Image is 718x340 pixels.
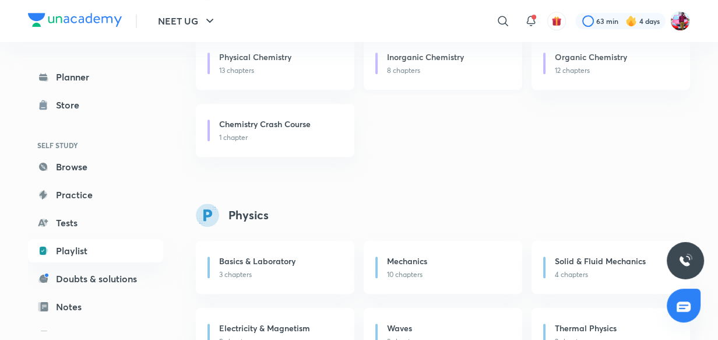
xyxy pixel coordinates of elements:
[532,241,690,294] a: Solid & Fluid Mechanics4 chapters
[625,15,637,27] img: streak
[28,183,163,206] a: Practice
[196,204,219,227] img: syllabus
[28,267,163,290] a: Doubts & solutions
[28,135,163,155] h6: SELF STUDY
[28,65,163,89] a: Planner
[28,13,122,27] img: Company Logo
[228,206,269,224] h4: Physics
[219,118,311,130] h6: Chemistry Crash Course
[555,255,646,267] h6: Solid & Fluid Mechanics
[56,98,86,112] div: Store
[28,239,163,262] a: Playlist
[387,322,412,334] h6: Waves
[532,37,690,90] a: Organic Chemistry12 chapters
[555,65,676,76] p: 12 chapters
[28,211,163,234] a: Tests
[551,16,562,26] img: avatar
[196,37,354,90] a: Physical Chemistry13 chapters
[364,241,522,294] a: Mechanics10 chapters
[219,65,340,76] p: 13 chapters
[219,269,340,280] p: 3 chapters
[28,295,163,318] a: Notes
[196,241,354,294] a: Basics & Laboratory3 chapters
[670,11,690,31] img: Shankar Nag
[555,269,676,280] p: 4 chapters
[387,255,427,267] h6: Mechanics
[219,51,291,63] h6: Physical Chemistry
[555,51,627,63] h6: Organic Chemistry
[387,65,508,76] p: 8 chapters
[678,254,692,268] img: ttu
[28,155,163,178] a: Browse
[555,322,617,334] h6: Thermal Physics
[547,12,566,30] button: avatar
[28,13,122,30] a: Company Logo
[219,132,340,143] p: 1 chapter
[387,51,464,63] h6: Inorganic Chemistry
[151,9,224,33] button: NEET UG
[219,322,310,334] h6: Electricity & Magnetism
[387,269,508,280] p: 10 chapters
[219,255,295,267] h6: Basics & Laboratory
[364,37,522,90] a: Inorganic Chemistry8 chapters
[28,93,163,117] a: Store
[196,104,354,157] a: Chemistry Crash Course1 chapter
